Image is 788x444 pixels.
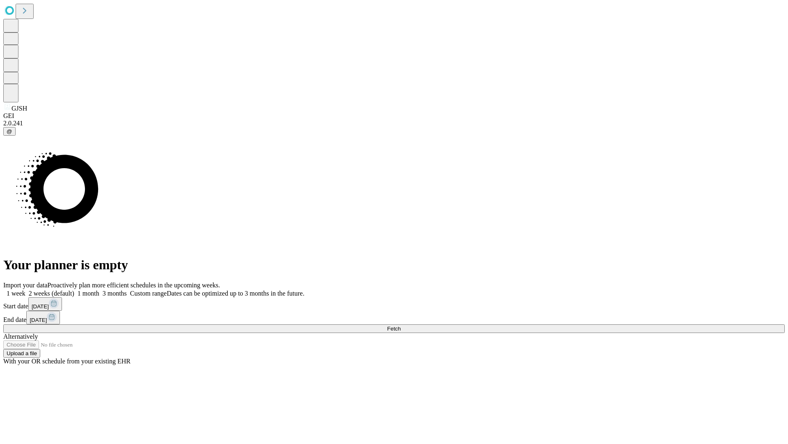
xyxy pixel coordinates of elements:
span: With your OR schedule from your existing EHR [3,358,131,365]
button: [DATE] [26,311,60,324]
div: Start date [3,297,785,311]
button: Fetch [3,324,785,333]
span: @ [7,128,12,134]
span: Custom range [130,290,167,297]
button: [DATE] [28,297,62,311]
span: 1 week [7,290,25,297]
span: Proactively plan more efficient schedules in the upcoming weeks. [48,282,220,289]
h1: Your planner is empty [3,257,785,273]
div: End date [3,311,785,324]
span: [DATE] [32,303,49,310]
div: GEI [3,112,785,120]
button: Upload a file [3,349,40,358]
span: GJSH [11,105,27,112]
span: Alternatively [3,333,38,340]
div: 2.0.241 [3,120,785,127]
span: Import your data [3,282,48,289]
button: @ [3,127,16,136]
span: 3 months [103,290,127,297]
span: 1 month [78,290,99,297]
span: Dates can be optimized up to 3 months in the future. [167,290,304,297]
span: Fetch [387,326,401,332]
span: [DATE] [30,317,47,323]
span: 2 weeks (default) [29,290,74,297]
